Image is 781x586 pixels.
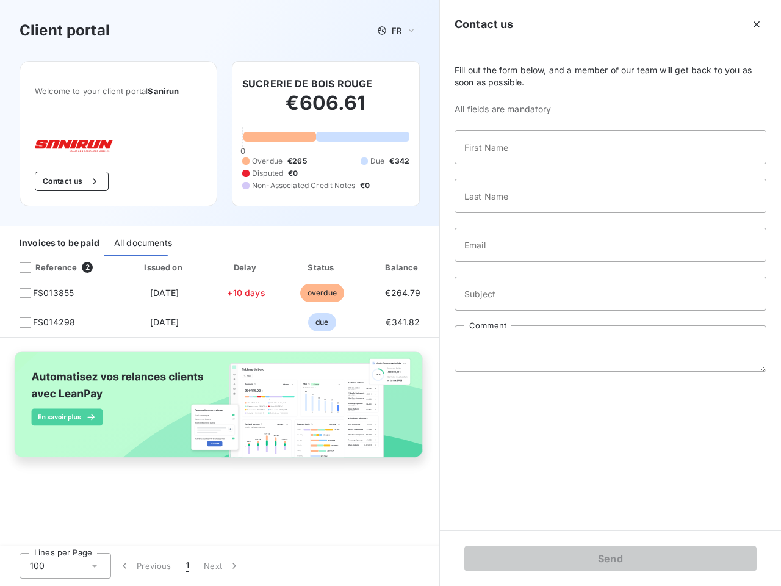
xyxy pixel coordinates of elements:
[240,146,245,156] span: 0
[196,553,248,579] button: Next
[35,86,202,96] span: Welcome to your client portal
[455,277,766,311] input: placeholder
[114,231,172,256] div: All documents
[308,313,336,331] span: due
[82,262,93,273] span: 2
[150,317,179,327] span: [DATE]
[150,288,179,298] span: [DATE]
[287,156,307,167] span: €265
[35,172,109,191] button: Contact us
[186,560,189,572] span: 1
[227,288,265,298] span: +10 days
[455,16,514,33] h5: Contact us
[455,130,766,164] input: placeholder
[242,76,372,91] h6: SUCRERIE DE BOIS ROUGE
[212,261,281,273] div: Delay
[286,261,358,273] div: Status
[20,20,110,42] h3: Client portal
[20,231,99,256] div: Invoices to be paid
[455,179,766,213] input: placeholder
[288,168,298,179] span: €0
[5,345,434,476] img: banner
[252,156,283,167] span: Overdue
[33,287,74,299] span: FS013855
[363,261,442,273] div: Balance
[10,262,77,273] div: Reference
[148,86,179,96] span: Sanirun
[386,317,420,327] span: €341.82
[242,91,409,128] h2: €606.61
[30,560,45,572] span: 100
[455,228,766,262] input: placeholder
[122,261,206,273] div: Issued on
[360,180,370,191] span: €0
[392,26,401,35] span: FR
[370,156,384,167] span: Due
[464,546,757,571] button: Send
[455,103,766,115] span: All fields are mandatory
[389,156,409,167] span: €342
[300,284,344,302] span: overdue
[35,140,113,152] img: Company logo
[252,168,283,179] span: Disputed
[179,553,196,579] button: 1
[33,316,75,328] span: FS014298
[252,180,355,191] span: Non-Associated Credit Notes
[385,288,420,298] span: €264.79
[111,553,179,579] button: Previous
[455,64,766,89] span: Fill out the form below, and a member of our team will get back to you as soon as possible.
